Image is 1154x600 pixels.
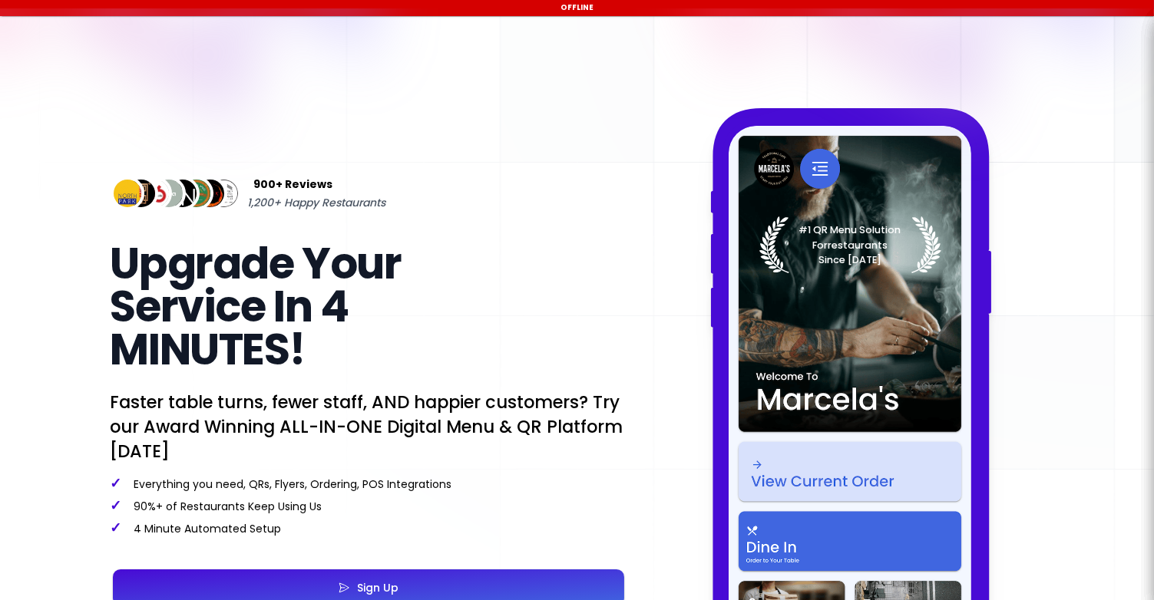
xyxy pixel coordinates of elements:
[111,518,122,537] span: ✓
[111,496,122,515] span: ✓
[179,176,213,211] img: Review Img
[165,176,200,211] img: Review Img
[111,233,402,380] span: Upgrade Your Service In 4 MINUTES!
[151,176,186,211] img: Review Img
[759,216,941,273] img: Laurel
[111,176,145,211] img: Review Img
[124,176,158,211] img: Review Img
[111,390,627,463] p: Faster table turns, fewer staff, AND happier customers? Try our Award Winning ALL-IN-ONE Digital ...
[253,175,332,193] span: 900+ Reviews
[111,520,627,536] p: 4 Minute Automated Setup
[2,2,1152,13] div: Offline
[247,193,385,212] span: 1,200+ Happy Restaurants
[111,476,627,492] p: Everything you need, QRs, Flyers, Ordering, POS Integrations
[350,582,399,593] div: Sign Up
[111,473,122,493] span: ✓
[193,176,227,211] img: Review Img
[111,498,627,514] p: 90%+ of Restaurants Keep Using Us
[137,176,172,211] img: Review Img
[207,176,241,211] img: Review Img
